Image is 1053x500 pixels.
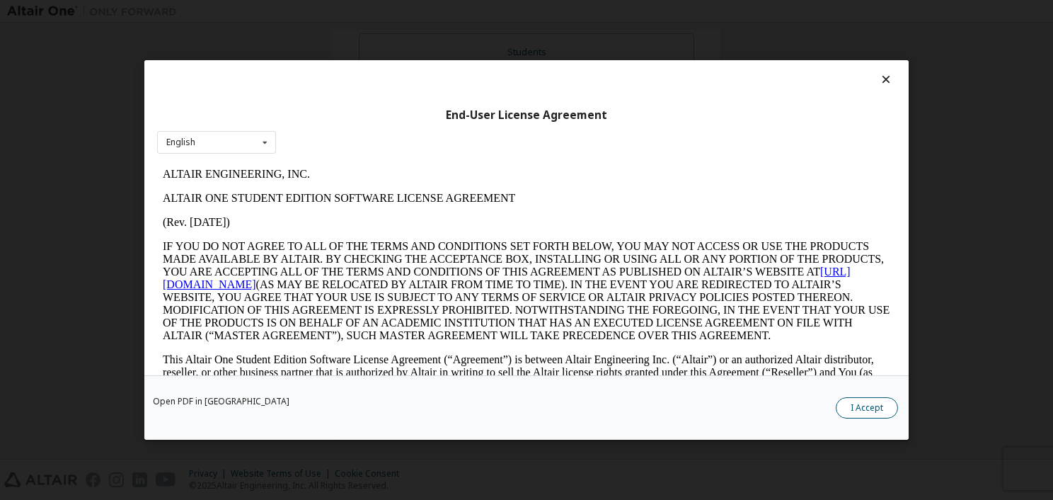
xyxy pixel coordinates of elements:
a: [URL][DOMAIN_NAME] [6,103,694,128]
button: I Accept [836,397,898,419]
div: English [166,138,195,147]
p: ALTAIR ENGINEERING, INC. [6,6,733,18]
p: ALTAIR ONE STUDENT EDITION SOFTWARE LICENSE AGREEMENT [6,30,733,42]
a: Open PDF in [GEOGRAPHIC_DATA] [153,397,289,406]
p: This Altair One Student Edition Software License Agreement (“Agreement”) is between Altair Engine... [6,191,733,242]
p: (Rev. [DATE]) [6,54,733,67]
div: End-User License Agreement [157,108,896,123]
p: IF YOU DO NOT AGREE TO ALL OF THE TERMS AND CONDITIONS SET FORTH BELOW, YOU MAY NOT ACCESS OR USE... [6,78,733,180]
